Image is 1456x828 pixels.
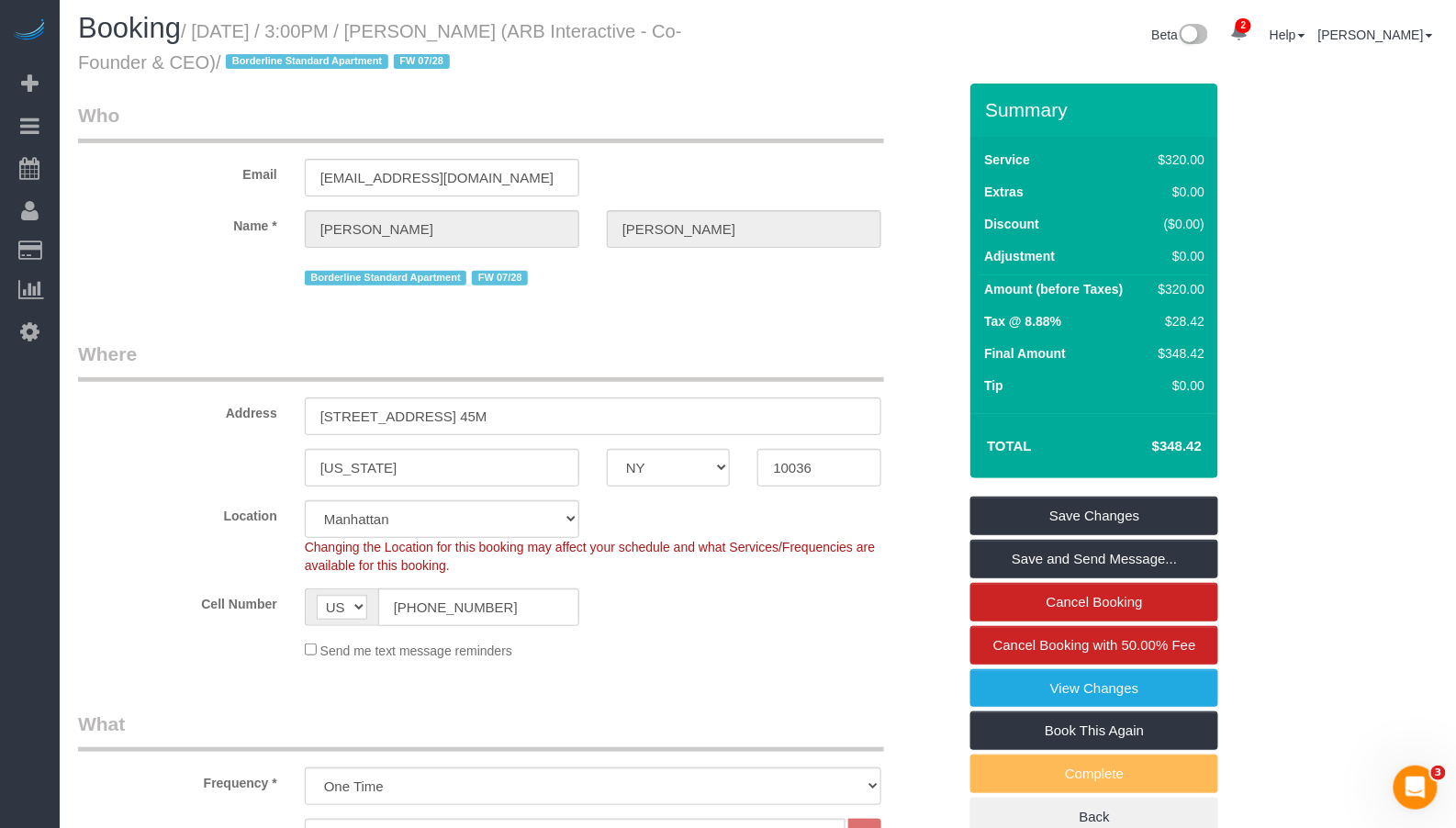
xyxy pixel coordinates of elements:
div: $320.00 [1151,151,1204,169]
div: $0.00 [1151,183,1204,201]
legend: Who [78,102,884,143]
span: FW 07/28 [472,271,528,285]
input: Last Name [607,210,881,248]
label: Extras [984,183,1024,201]
label: Frequency * [64,767,291,792]
a: Beta [1152,28,1209,42]
a: [PERSON_NAME] [1318,28,1433,42]
input: Zip Code [757,449,881,487]
div: ($0.00) [1151,215,1204,233]
h3: Summary [985,99,1209,120]
span: Changing the Location for this booking may affect your schedule and what Services/Frequencies are... [305,540,876,573]
span: 3 [1431,766,1446,780]
span: Booking [78,12,181,44]
label: Adjustment [984,247,1055,265]
label: Amount (before Taxes) [984,280,1123,298]
label: Service [984,151,1030,169]
input: First Name [305,210,579,248]
label: Name * [64,210,291,235]
label: Email [64,159,291,184]
input: Cell Number [378,588,579,626]
span: 2 [1236,18,1251,33]
strong: Total [987,438,1032,453]
span: Send me text message reminders [320,643,512,658]
legend: Where [78,341,884,382]
label: Tax @ 8.88% [984,312,1061,330]
h4: $348.42 [1097,439,1202,454]
a: Book This Again [970,711,1218,750]
input: Email [305,159,579,196]
label: Address [64,397,291,422]
span: Borderline Standard Apartment [305,271,467,285]
label: Discount [984,215,1039,233]
a: Cancel Booking [970,583,1218,621]
img: Automaid Logo [11,18,48,44]
small: / [DATE] / 3:00PM / [PERSON_NAME] (ARB Interactive - Co-Founder & CEO) [78,21,682,73]
div: $0.00 [1151,376,1204,395]
input: City [305,449,579,487]
label: Cell Number [64,588,291,613]
a: Help [1270,28,1305,42]
a: Save Changes [970,497,1218,535]
div: $28.42 [1151,312,1204,330]
span: / [216,52,455,73]
div: $320.00 [1151,280,1204,298]
a: View Changes [970,669,1218,708]
label: Tip [984,376,1003,395]
label: Location [64,500,291,525]
iframe: Intercom live chat [1394,766,1438,810]
div: $348.42 [1151,344,1204,363]
a: Cancel Booking with 50.00% Fee [970,626,1218,665]
span: Cancel Booking with 50.00% Fee [993,637,1196,653]
label: Final Amount [984,344,1066,363]
span: Borderline Standard Apartment [226,54,388,69]
a: Save and Send Message... [970,540,1218,578]
span: FW 07/28 [394,54,450,69]
img: New interface [1178,24,1208,48]
legend: What [78,711,884,752]
a: 2 [1221,13,1257,53]
div: $0.00 [1151,247,1204,265]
